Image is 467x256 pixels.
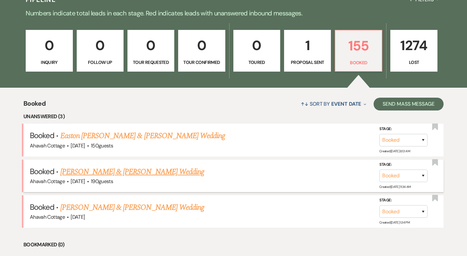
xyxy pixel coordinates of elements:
[81,59,119,66] p: Follow Up
[30,130,54,140] span: Booked
[71,178,85,185] span: [DATE]
[182,35,221,56] p: 0
[30,35,68,56] p: 0
[132,35,170,56] p: 0
[23,241,444,249] li: Bookmarked (0)
[339,35,378,57] p: 155
[71,142,85,149] span: [DATE]
[132,59,170,66] p: Tour Requested
[379,126,428,133] label: Stage:
[91,178,113,185] span: 190 guests
[60,130,225,142] a: Easton [PERSON_NAME] & [PERSON_NAME] Wedding
[30,178,65,185] span: Ahavah Cottage
[71,214,85,220] span: [DATE]
[127,30,174,72] a: 0Tour Requested
[390,30,437,72] a: 1274Lost
[284,30,331,72] a: 1Proposal Sent
[233,30,280,72] a: 0Toured
[77,30,124,72] a: 0Follow Up
[379,149,410,153] span: Created: [DATE] 8:13 AM
[3,8,465,18] p: Numbers indicate total leads in each stage. Red indicates leads with unanswered inbound messages.
[60,166,204,178] a: [PERSON_NAME] & [PERSON_NAME] Wedding
[30,142,65,149] span: Ahavah Cottage
[23,99,46,112] span: Booked
[394,35,433,56] p: 1274
[288,35,327,56] p: 1
[331,101,361,107] span: Event Date
[298,95,369,112] button: Sort By Event Date
[374,98,444,110] button: Send Mass Message
[238,35,276,56] p: 0
[238,59,276,66] p: Toured
[379,197,428,204] label: Stage:
[178,30,225,72] a: 0Tour Confirmed
[30,59,68,66] p: Inquiry
[288,59,327,66] p: Proposal Sent
[339,59,378,66] p: Booked
[30,166,54,176] span: Booked
[335,30,382,72] a: 155Booked
[91,142,113,149] span: 150 guests
[182,59,221,66] p: Tour Confirmed
[379,220,410,225] span: Created: [DATE] 1:34 PM
[379,161,428,168] label: Stage:
[30,214,65,220] span: Ahavah Cottage
[301,101,308,107] span: ↑↓
[60,202,204,213] a: [PERSON_NAME] & [PERSON_NAME] Wedding
[81,35,119,56] p: 0
[30,202,54,212] span: Booked
[379,185,411,189] span: Created: [DATE] 11:34 AM
[394,59,433,66] p: Lost
[26,30,73,72] a: 0Inquiry
[23,112,444,121] li: Unanswered (3)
